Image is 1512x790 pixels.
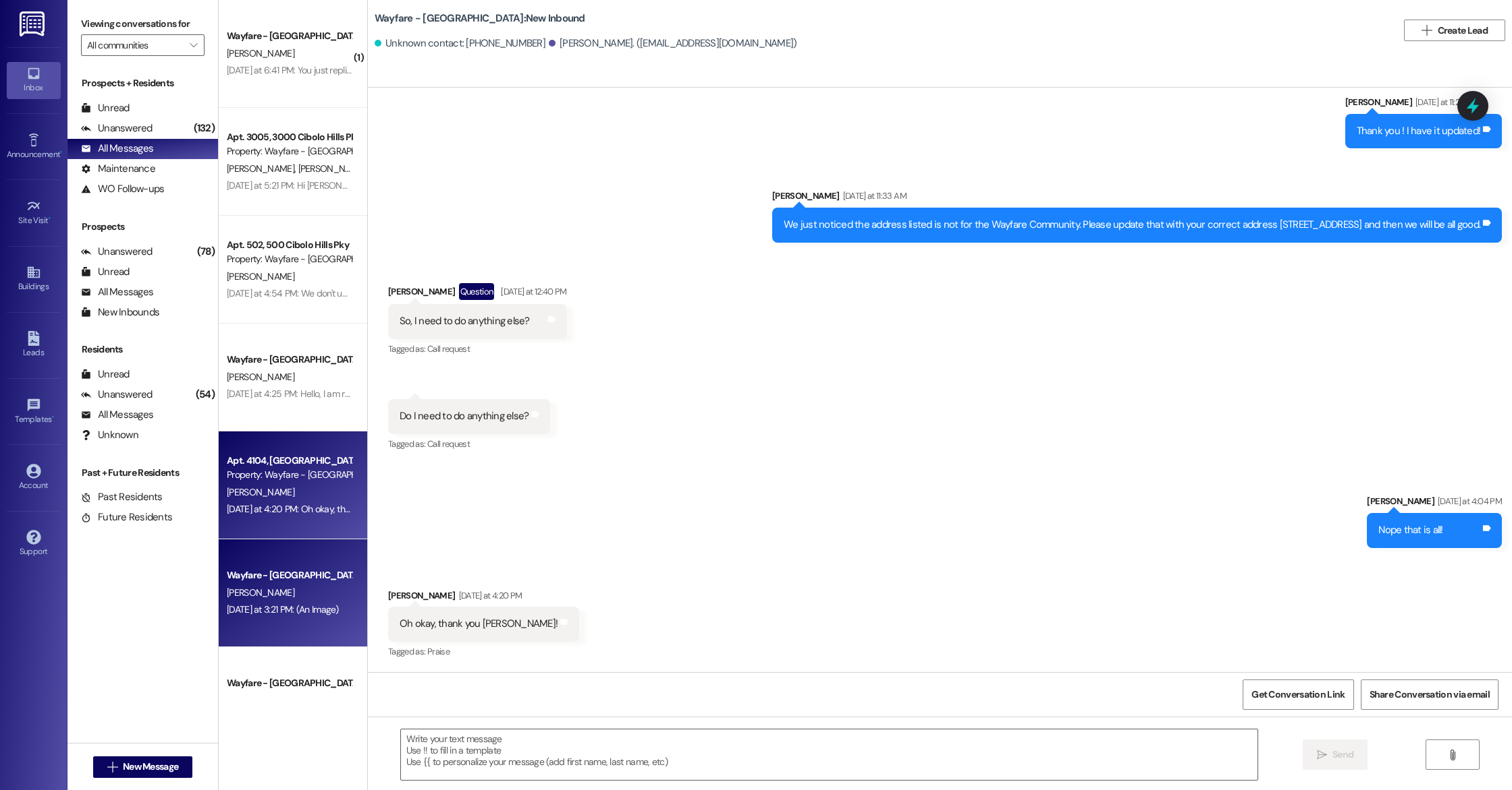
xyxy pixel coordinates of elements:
[388,642,579,661] div: Tagged as:
[81,245,153,259] div: Unanswered
[375,11,585,26] b: Wayfare - [GEOGRAPHIC_DATA]: New Inbound
[227,144,352,158] div: Property: Wayfare - [GEOGRAPHIC_DATA]
[7,261,61,297] a: Buildings
[1303,739,1368,770] button: Send
[227,603,339,615] div: [DATE] at 3:21 PM: (An Image)
[1332,748,1353,762] span: Send
[7,62,61,98] a: Inbox
[427,343,470,355] span: Call request
[52,413,54,422] span: •
[400,409,529,423] div: Do I need to do anything else?
[427,438,470,450] span: Call request
[194,241,218,262] div: (78)
[772,189,1502,208] div: [PERSON_NAME]
[840,189,907,203] div: [DATE] at 11:33 AM
[107,762,117,772] i: 
[81,388,153,402] div: Unanswered
[1251,688,1345,702] span: Get Conversation Link
[227,486,294,498] span: [PERSON_NAME]
[549,36,797,51] div: [PERSON_NAME]. ([EMAIL_ADDRESS][DOMAIN_NAME])
[81,162,155,176] div: Maintenance
[81,182,164,196] div: WO Follow-ups
[81,367,130,382] div: Unread
[1317,750,1327,760] i: 
[227,47,294,59] span: [PERSON_NAME]
[227,468,352,482] div: Property: Wayfare - [GEOGRAPHIC_DATA]
[1422,25,1432,36] i: 
[784,218,1480,232] div: We just noticed the address listed is not for the Wayfare Community. Please update that with your...
[67,76,218,90] div: Prospects + Residents
[87,34,183,56] input: All communities
[1367,494,1502,513] div: [PERSON_NAME]
[227,694,294,706] span: [PERSON_NAME]
[60,148,62,157] span: •
[81,121,153,135] div: Unanswered
[227,252,352,266] div: Property: Wayfare - [GEOGRAPHIC_DATA]
[1370,688,1490,702] span: Share Conversation via email
[459,283,495,300] div: Question
[67,220,218,234] div: Prospects
[227,162,298,175] span: [PERSON_NAME]
[227,64,776,76] div: [DATE] at 6:41 PM: You just replied 'Stop'. Are you sure you want to opt out of this thread? Plea...
[388,339,567,359] div: Tagged as:
[81,408,153,422] div: All Messages
[388,283,567,305] div: [PERSON_NAME]
[81,490,163,504] div: Past Residents
[227,454,352,468] div: Apt. 4104, [GEOGRAPHIC_DATA]
[20,11,47,36] img: ResiDesk Logo
[400,314,530,328] div: So, I need to do anything else?
[1345,95,1503,114] div: [PERSON_NAME]
[227,388,505,400] div: [DATE] at 4:25 PM: Hello, I am running a little late , will be there in 15 mins
[7,460,61,496] a: Account
[227,287,1036,299] div: [DATE] at 4:54 PM: We don't unfortunately, are you able to bring them [DATE] before we close by c...
[81,13,205,34] label: Viewing conversations for
[388,434,551,454] div: Tagged as:
[67,466,218,480] div: Past + Future Residents
[81,142,153,156] div: All Messages
[190,40,197,51] i: 
[81,265,130,279] div: Unread
[7,327,61,363] a: Leads
[227,179,535,191] div: [DATE] at 5:21 PM: Hi [PERSON_NAME]! I got your mailbox key here at the office!
[400,617,558,631] div: Oh okay, thank you [PERSON_NAME]!
[49,214,51,223] span: •
[227,130,352,144] div: Apt. 3005, 3000 Cibolo Hills Pky
[1361,679,1498,710] button: Share Conversation via email
[81,510,172,524] div: Future Residents
[456,588,522,603] div: [DATE] at 4:20 PM
[227,371,294,383] span: [PERSON_NAME]
[81,428,138,442] div: Unknown
[7,394,61,430] a: Templates •
[1404,20,1505,41] button: Create Lead
[1438,24,1488,38] span: Create Lead
[227,238,352,252] div: Apt. 502, 500 Cibolo Hills Pky
[227,586,294,599] span: [PERSON_NAME]
[298,162,365,175] span: [PERSON_NAME]
[1412,95,1478,109] div: [DATE] at 11:27 AM
[227,503,448,515] div: [DATE] at 4:20 PM: Oh okay, thank you [PERSON_NAME]!
[388,588,579,607] div: [PERSON_NAME]
[375,36,545,51] div: Unknown contact: [PHONE_NUMBER]
[227,270,294,282] span: [PERSON_NAME]
[81,285,153,299] div: All Messages
[427,646,450,657] span: Praise
[227,676,352,690] div: Wayfare - [GEOGRAPHIC_DATA]
[7,526,61,562] a: Support
[1434,494,1502,508] div: [DATE] at 4:04 PM
[93,756,193,778] button: New Message
[1357,124,1481,138] div: Thank you ! I have it updated!
[227,353,352,367] div: Wayfare - [GEOGRAPHIC_DATA]
[497,284,566,299] div: [DATE] at 12:40 PM
[81,101,130,115] div: Unread
[227,568,352,582] div: Wayfare - [GEOGRAPHIC_DATA]
[192,384,218,405] div: (54)
[227,29,352,43] div: Wayfare - [GEOGRAPHIC_DATA]
[123,760,178,774] span: New Message
[81,305,159,320] div: New Inbounds
[1447,750,1457,760] i: 
[7,195,61,231] a: Site Visit •
[67,342,218,357] div: Residents
[1378,523,1442,537] div: Nope that is all!
[1243,679,1353,710] button: Get Conversation Link
[190,118,218,139] div: (132)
